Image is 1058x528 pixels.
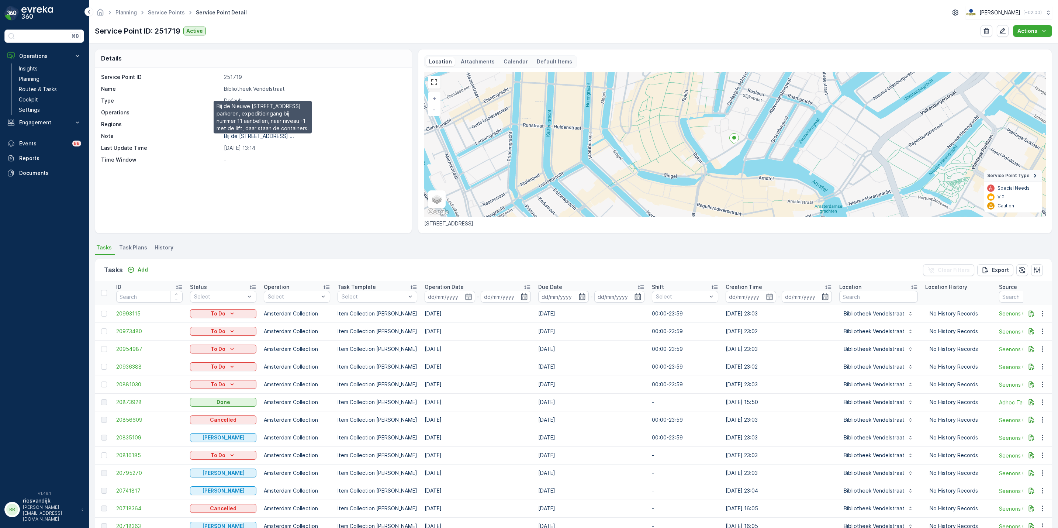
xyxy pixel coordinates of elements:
p: Reports [19,155,81,162]
p: Add [138,266,148,273]
p: Due Date [538,283,562,291]
a: Reports [4,151,84,166]
p: Regions [101,121,221,128]
p: Location History [925,283,967,291]
input: dd/mm/yyyy [538,291,589,303]
p: 99 [74,141,80,146]
td: Item Collection [PERSON_NAME] [334,322,421,340]
p: Caution [998,203,1014,209]
p: Engagement [19,119,69,126]
p: Insights [19,65,38,72]
td: [DATE] 15:50 [722,393,836,411]
summary: Service Point Type [984,170,1042,182]
td: Amsterdam Collection [260,446,334,464]
button: Bibliotheek Vendelstraat [839,449,918,461]
td: [DATE] [535,322,648,340]
a: Insights [16,63,84,74]
span: 20881030 [116,381,183,388]
button: Clear Filters [923,264,974,276]
button: Bibliotheek Vendelstraat [839,467,918,479]
td: Amsterdam Collection [260,305,334,322]
p: [PERSON_NAME] [202,487,245,494]
p: Bibliotheek Vendelstraat [224,85,404,93]
a: Zoom In [429,93,440,104]
p: Last Update Time [101,144,221,152]
td: 00:00-23:59 [648,358,722,376]
input: dd/mm/yyyy [481,291,531,303]
div: Toggle Row Selected [101,452,107,458]
p: Documents [19,169,81,177]
td: [DATE] [535,358,648,376]
p: Bibliotheek Vendelstraat [844,363,905,370]
p: [PERSON_NAME] [979,9,1020,16]
td: 00:00-23:59 [648,411,722,429]
span: 20741817 [116,487,183,494]
td: [DATE] [535,411,648,429]
p: Planning [19,75,39,83]
a: 20795270 [116,469,183,477]
p: Note [101,132,221,140]
span: − [432,106,436,113]
td: [DATE] [421,482,535,500]
p: [STREET_ADDRESS] [424,220,1046,227]
td: Amsterdam Collection [260,340,334,358]
p: Bibliotheek Vendelstraat [844,328,905,335]
button: Bibliotheek Vendelstraat [839,361,918,373]
a: 20936388 [116,363,183,370]
a: Zoom Out [429,104,440,115]
td: [DATE] 23:04 [722,482,836,500]
td: 00:00-23:59 [648,429,722,446]
span: 20954987 [116,345,183,353]
p: ⌘B [72,33,79,39]
button: Bibliotheek Vendelstraat [839,432,918,444]
a: View Fullscreen [429,77,440,88]
p: [DATE] 13:14 [224,144,404,152]
td: Item Collection [PERSON_NAME] [334,500,421,517]
button: To Do [190,380,256,389]
td: [DATE] [535,464,648,482]
p: Bibliotheek Vendelstraat [844,469,905,477]
span: Service Point Detail [194,9,248,16]
span: + [433,95,436,101]
p: Cockpit [19,96,38,103]
a: 20993115 [116,310,183,317]
button: RRriesvandijk[PERSON_NAME][EMAIL_ADDRESS][DOMAIN_NAME] [4,497,84,522]
a: Planning [115,9,137,15]
p: Default [224,97,404,104]
p: To Do [211,310,225,317]
td: Item Collection [PERSON_NAME] [334,482,421,500]
button: Engagement [4,115,84,130]
p: Bibliotheek Vendelstraat [844,487,905,494]
td: [DATE] [421,322,535,340]
a: 20873928 [116,398,183,406]
a: 20856609 [116,416,183,424]
span: Service Point Type [987,173,1030,179]
p: Events [19,140,68,147]
p: Bibliotheek Vendelstraat [844,416,905,424]
input: dd/mm/yyyy [425,291,475,303]
p: Cancelled [210,505,236,512]
td: [DATE] [421,429,535,446]
input: Search [116,291,183,303]
td: 00:00-23:59 [648,305,722,322]
td: [DATE] [421,376,535,393]
a: Routes & Tasks [16,84,84,94]
p: To Do [211,345,225,353]
span: 20718364 [116,505,183,512]
td: Amsterdam Collection [260,482,334,500]
p: Active [186,27,203,35]
a: Open this area in Google Maps (opens a new window) [426,207,450,217]
p: Export [992,266,1009,274]
img: logo_dark-DEwI_e13.png [21,6,53,21]
div: Toggle Row Selected [101,382,107,387]
button: To Do [190,362,256,371]
p: ID [116,283,121,291]
td: - [648,464,722,482]
img: Google [426,207,450,217]
p: Status [190,283,207,291]
td: [DATE] 23:03 [722,305,836,322]
a: Service Points [148,9,185,15]
p: Name [101,85,221,93]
